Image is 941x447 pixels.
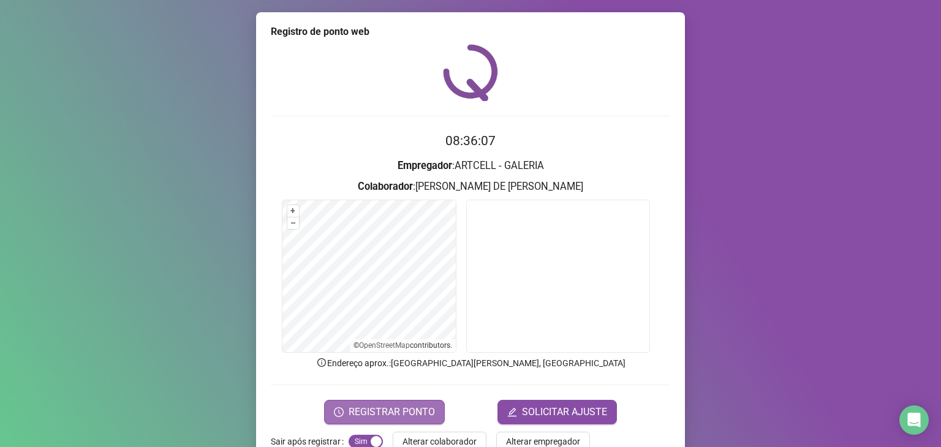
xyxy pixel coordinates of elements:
li: © contributors. [353,341,452,350]
span: edit [507,407,517,417]
strong: Colaborador [358,181,413,192]
img: QRPoint [443,44,498,101]
strong: Empregador [398,160,452,171]
time: 08:36:07 [445,133,496,148]
a: OpenStreetMap [359,341,410,350]
span: REGISTRAR PONTO [349,405,435,419]
span: clock-circle [334,407,344,417]
h3: : ARTCELL - GALERIA [271,158,670,174]
button: – [287,217,299,229]
div: Registro de ponto web [271,24,670,39]
button: editSOLICITAR AJUSTE [497,400,617,424]
span: info-circle [316,357,327,368]
div: Open Intercom Messenger [899,405,929,435]
h3: : [PERSON_NAME] DE [PERSON_NAME] [271,179,670,195]
button: + [287,205,299,217]
span: SOLICITAR AJUSTE [522,405,607,419]
p: Endereço aprox. : [GEOGRAPHIC_DATA][PERSON_NAME], [GEOGRAPHIC_DATA] [271,356,670,370]
button: REGISTRAR PONTO [324,400,445,424]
